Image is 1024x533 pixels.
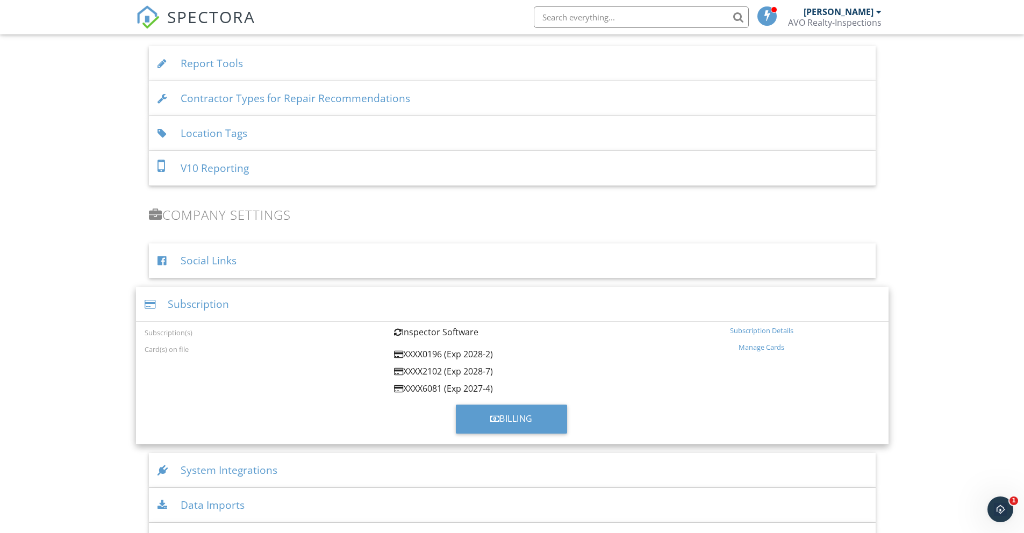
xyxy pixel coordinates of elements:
label: Card(s) on file [145,344,189,354]
label: Subscription(s) [145,328,192,337]
div: [PERSON_NAME] [804,6,873,17]
div: Subscription [136,287,889,322]
input: Search everything... [534,6,749,28]
iframe: Intercom live chat [987,496,1013,522]
div: Report Tools [149,46,876,81]
div: System Integrations [149,453,876,488]
div: Contractor Types for Repair Recommendations [149,81,876,116]
img: The Best Home Inspection Software - Spectora [136,5,160,29]
div: Data Imports [149,488,876,523]
span: SPECTORA [167,5,255,28]
div: Social Links [149,243,876,278]
a: Manage Cards [643,343,880,351]
div: AVO Realty-Inspections [788,17,882,28]
span: 1 [1009,496,1018,505]
a: Subscription Details [643,326,880,335]
div: Billing [456,405,567,434]
a: SPECTORA [136,15,255,37]
div: V10 Reporting [149,151,876,186]
div: XXXX0196 (Exp 2028-2) XXXX2102 (Exp 2028-7) XXXX6081 (Exp 2027-4) [388,343,637,400]
div: Inspector Software [394,326,631,338]
h3: Company Settings [149,207,876,222]
div: Location Tags [149,116,876,151]
a: Billing [456,413,569,424]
